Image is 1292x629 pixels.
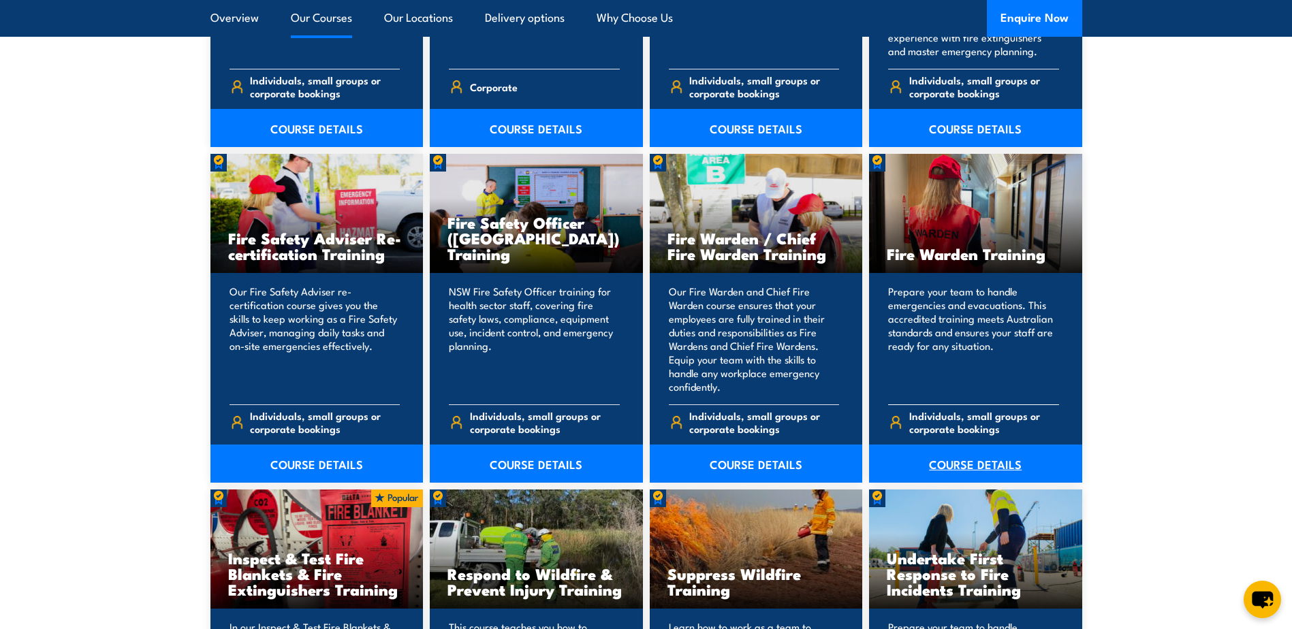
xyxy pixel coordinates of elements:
h3: Fire Warden / Chief Fire Warden Training [667,230,845,261]
span: Individuals, small groups or corporate bookings [689,409,839,435]
p: NSW Fire Safety Officer training for health sector staff, covering fire safety laws, compliance, ... [449,285,620,393]
h3: Undertake First Response to Fire Incidents Training [887,550,1065,597]
span: Individuals, small groups or corporate bookings [909,74,1059,99]
h3: Fire Safety Adviser Re-certification Training [228,230,406,261]
a: COURSE DETAILS [650,445,863,483]
h3: Inspect & Test Fire Blankets & Fire Extinguishers Training [228,550,406,597]
span: Individuals, small groups or corporate bookings [470,409,620,435]
p: Prepare your team to handle emergencies and evacuations. This accredited training meets Australia... [888,285,1059,393]
h3: Fire Safety Officer ([GEOGRAPHIC_DATA]) Training [447,214,625,261]
span: Individuals, small groups or corporate bookings [250,409,400,435]
a: COURSE DETAILS [430,109,643,147]
span: Individuals, small groups or corporate bookings [909,409,1059,435]
h3: Respond to Wildfire & Prevent Injury Training [447,566,625,597]
p: Our Fire Safety Adviser re-certification course gives you the skills to keep working as a Fire Sa... [230,285,400,393]
a: COURSE DETAILS [430,445,643,483]
h3: Suppress Wildfire Training [667,566,845,597]
span: Individuals, small groups or corporate bookings [689,74,839,99]
h3: Fire Warden Training [887,246,1065,261]
span: Corporate [470,76,518,97]
a: COURSE DETAILS [650,109,863,147]
a: COURSE DETAILS [210,109,424,147]
a: COURSE DETAILS [869,109,1082,147]
a: COURSE DETAILS [869,445,1082,483]
button: chat-button [1244,581,1281,618]
span: Individuals, small groups or corporate bookings [250,74,400,99]
a: COURSE DETAILS [210,445,424,483]
p: Our Fire Warden and Chief Fire Warden course ensures that your employees are fully trained in the... [669,285,840,393]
